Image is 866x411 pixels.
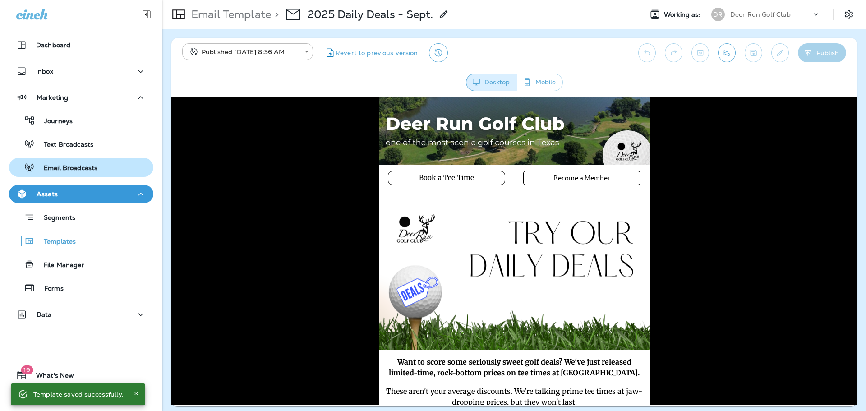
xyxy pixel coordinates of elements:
p: Inbox [36,68,53,75]
button: Close [131,388,142,399]
span: 19 [21,365,33,374]
span: Working as: [664,11,702,18]
button: Email Broadcasts [9,158,153,177]
button: Mobile [517,74,563,91]
button: Marketing [9,88,153,106]
button: Forms [9,278,153,297]
p: Journeys [35,117,73,126]
button: Send test email [718,43,736,62]
p: > [271,8,279,21]
p: Marketing [37,94,68,101]
p: Email Template [188,8,271,21]
a: Become a Member [370,74,451,88]
p: Text Broadcasts [35,141,93,149]
button: Assets [9,185,153,203]
div: Template saved successfully. [33,386,124,402]
button: Dashboard [9,36,153,54]
button: Data [9,305,153,323]
p: Assets [37,190,58,198]
button: Journeys [9,111,153,130]
strong: Want to score some seriously sweet golf deals? We've just released limited-time, rock-bottom pric... [217,260,468,280]
p: Dashboard [36,42,70,49]
p: Segments [35,214,75,223]
p: 2025 Daily Deals - Sept. [308,8,433,21]
button: Desktop [466,74,517,91]
button: View Changelog [429,43,448,62]
button: Support [9,388,153,406]
div: Published [DATE] 8:36 AM [189,47,299,56]
button: Inbox [9,62,153,80]
button: Settings [841,6,857,23]
span: These aren't your average discounts. We're talking prime tee times at jaw-dropping prices, but th... [215,290,471,309]
p: File Manager [35,261,84,270]
button: Segments [9,208,153,227]
button: Collapse Sidebar [134,5,159,23]
a: Book a Tee Time [236,74,314,88]
span: Revert to previous version [336,49,418,57]
button: Revert to previous version [320,43,422,62]
div: DR [711,8,725,21]
img: Daily Deals Save Big on Tee Times [207,101,478,253]
button: Text Broadcasts [9,134,153,153]
p: Email Broadcasts [35,164,97,173]
button: File Manager [9,255,153,274]
p: Deer Run Golf Club [730,11,791,18]
span: What's New [27,372,74,383]
p: Templates [35,238,76,246]
p: Forms [35,285,64,293]
button: Templates [9,231,153,250]
button: 19What's New [9,366,153,384]
p: Data [37,311,52,318]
